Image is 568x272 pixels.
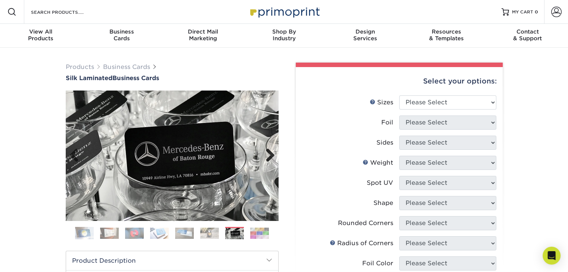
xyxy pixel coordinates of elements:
span: Contact [487,28,568,35]
span: 0 [535,9,538,15]
a: Products [66,63,94,70]
div: Spot UV [367,178,393,187]
h2: Product Description [66,251,278,270]
span: Shop By [243,28,325,35]
div: Select your options: [302,67,497,95]
div: Services [325,28,406,42]
img: Business Cards 01 [75,224,94,243]
img: Primoprint [247,4,322,20]
span: Business [81,28,162,35]
a: Shop ByIndustry [243,24,325,48]
div: Foil Color [362,259,393,268]
a: Resources& Templates [406,24,487,48]
img: Business Cards 07 [225,228,244,239]
div: Industry [243,28,325,42]
div: Shape [373,199,393,208]
a: DesignServices [325,24,406,48]
h1: Business Cards [66,75,279,82]
div: Marketing [162,28,243,42]
span: Direct Mail [162,28,243,35]
div: Rounded Corners [338,219,393,228]
span: Silk Laminated [66,75,112,82]
div: Weight [363,158,393,167]
div: Sides [376,138,393,147]
a: Direct MailMarketing [162,24,243,48]
img: Business Cards 05 [175,228,194,239]
img: Business Cards 02 [100,228,119,239]
div: Foil [381,118,393,127]
img: Silk Laminated 07 [66,91,279,221]
div: & Templates [406,28,487,42]
a: Business Cards [103,63,150,70]
img: Business Cards 04 [150,228,169,239]
img: Business Cards 08 [250,228,269,239]
div: & Support [487,28,568,42]
div: Radius of Corners [330,239,393,248]
img: Business Cards 03 [125,228,144,239]
a: BusinessCards [81,24,162,48]
div: Cards [81,28,162,42]
a: Contact& Support [487,24,568,48]
img: Business Cards 06 [200,228,219,239]
input: SEARCH PRODUCTS..... [30,7,103,16]
span: Design [325,28,406,35]
div: Open Intercom Messenger [543,247,561,265]
span: MY CART [512,9,533,15]
span: Resources [406,28,487,35]
a: Silk LaminatedBusiness Cards [66,75,279,82]
div: Sizes [370,98,393,107]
